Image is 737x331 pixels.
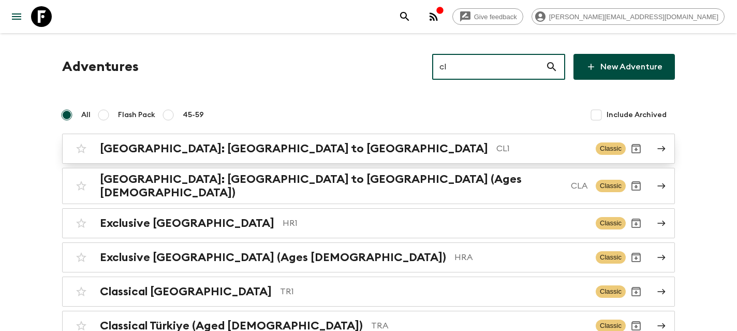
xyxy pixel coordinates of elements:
[432,52,546,81] input: e.g. AR1, Argentina
[596,285,626,298] span: Classic
[626,281,646,302] button: Archive
[100,217,274,230] h2: Exclusive [GEOGRAPHIC_DATA]
[62,56,139,77] h1: Adventures
[6,6,27,27] button: menu
[452,8,523,25] a: Give feedback
[454,251,587,264] p: HRA
[543,13,724,21] span: [PERSON_NAME][EMAIL_ADDRESS][DOMAIN_NAME]
[118,110,155,120] span: Flash Pack
[100,285,272,298] h2: Classical [GEOGRAPHIC_DATA]
[626,213,646,234] button: Archive
[496,142,587,155] p: CL1
[596,251,626,264] span: Classic
[626,247,646,268] button: Archive
[62,242,675,272] a: Exclusive [GEOGRAPHIC_DATA] (Ages [DEMOGRAPHIC_DATA])HRAClassicArchive
[596,142,626,155] span: Classic
[626,176,646,196] button: Archive
[468,13,523,21] span: Give feedback
[283,217,587,229] p: HR1
[183,110,204,120] span: 45-59
[62,168,675,204] a: [GEOGRAPHIC_DATA]: [GEOGRAPHIC_DATA] to [GEOGRAPHIC_DATA] (Ages [DEMOGRAPHIC_DATA])CLAClassicArchive
[62,208,675,238] a: Exclusive [GEOGRAPHIC_DATA]HR1ClassicArchive
[62,134,675,164] a: [GEOGRAPHIC_DATA]: [GEOGRAPHIC_DATA] to [GEOGRAPHIC_DATA]CL1ClassicArchive
[596,217,626,229] span: Classic
[571,180,587,192] p: CLA
[607,110,667,120] span: Include Archived
[394,6,415,27] button: search adventures
[100,251,446,264] h2: Exclusive [GEOGRAPHIC_DATA] (Ages [DEMOGRAPHIC_DATA])
[100,172,563,199] h2: [GEOGRAPHIC_DATA]: [GEOGRAPHIC_DATA] to [GEOGRAPHIC_DATA] (Ages [DEMOGRAPHIC_DATA])
[573,54,675,80] a: New Adventure
[626,138,646,159] button: Archive
[280,285,587,298] p: TR1
[596,180,626,192] span: Classic
[100,142,488,155] h2: [GEOGRAPHIC_DATA]: [GEOGRAPHIC_DATA] to [GEOGRAPHIC_DATA]
[81,110,91,120] span: All
[532,8,725,25] div: [PERSON_NAME][EMAIL_ADDRESS][DOMAIN_NAME]
[62,277,675,307] a: Classical [GEOGRAPHIC_DATA]TR1ClassicArchive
